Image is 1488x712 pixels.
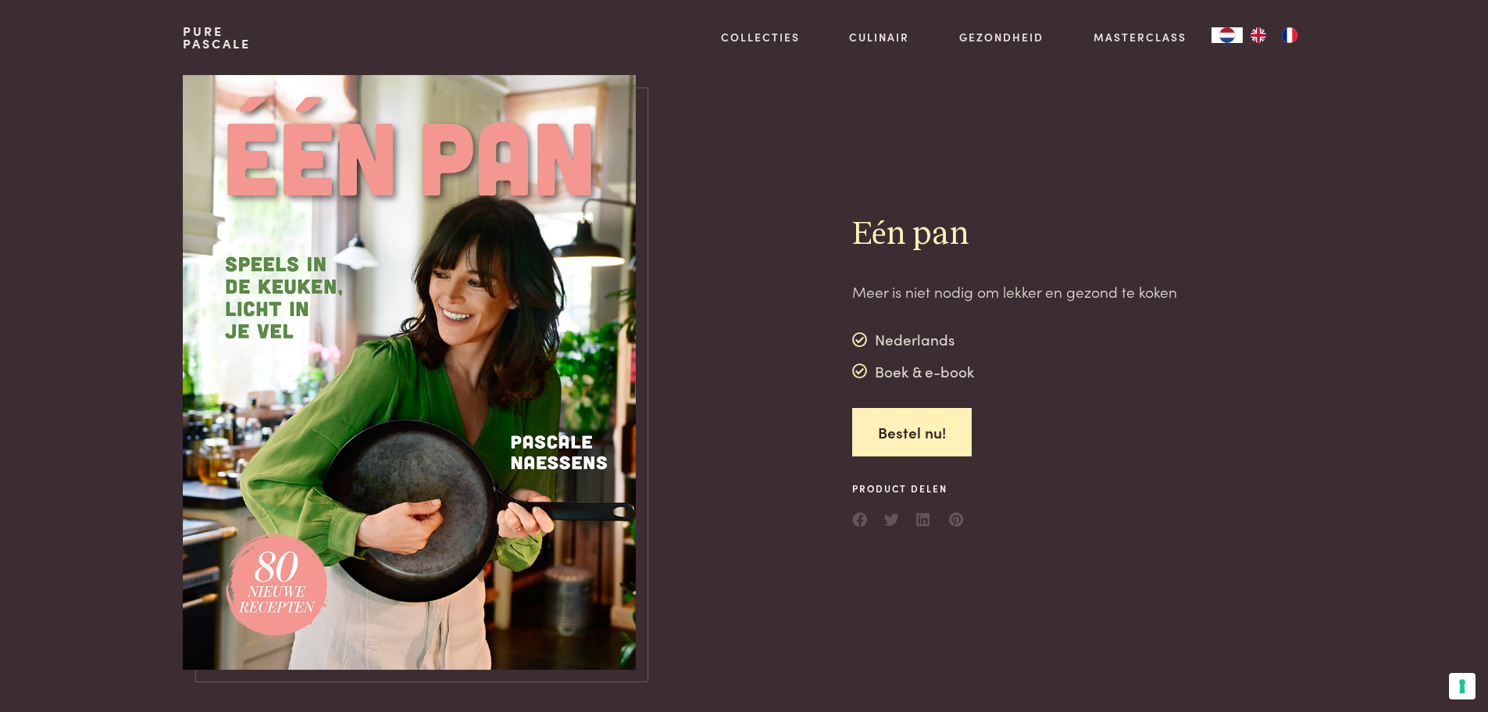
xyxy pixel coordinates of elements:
[183,25,251,50] a: PurePascale
[852,408,972,457] a: Bestel nu!
[852,328,975,352] div: Nederlands
[1449,673,1476,699] button: Uw voorkeuren voor toestemming voor trackingtechnologieën
[721,29,800,45] a: Collecties
[1274,27,1305,43] a: FR
[852,360,975,383] div: Boek & e-book
[1243,27,1305,43] ul: Language list
[852,281,1177,303] p: Meer is niet nodig om lekker en gezond te koken
[849,29,909,45] a: Culinair
[1094,29,1186,45] a: Masterclass
[1211,27,1305,43] aside: Language selected: Nederlands
[959,29,1044,45] a: Gezondheid
[852,481,965,496] span: Product delen
[1211,27,1243,43] a: NL
[1211,27,1243,43] div: Language
[852,214,1177,256] h2: Eén pan
[1243,27,1274,43] a: EN
[183,75,636,670] img: https://admin.purepascale.com/wp-content/uploads/2025/07/een-pan-voorbeeldcover.png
